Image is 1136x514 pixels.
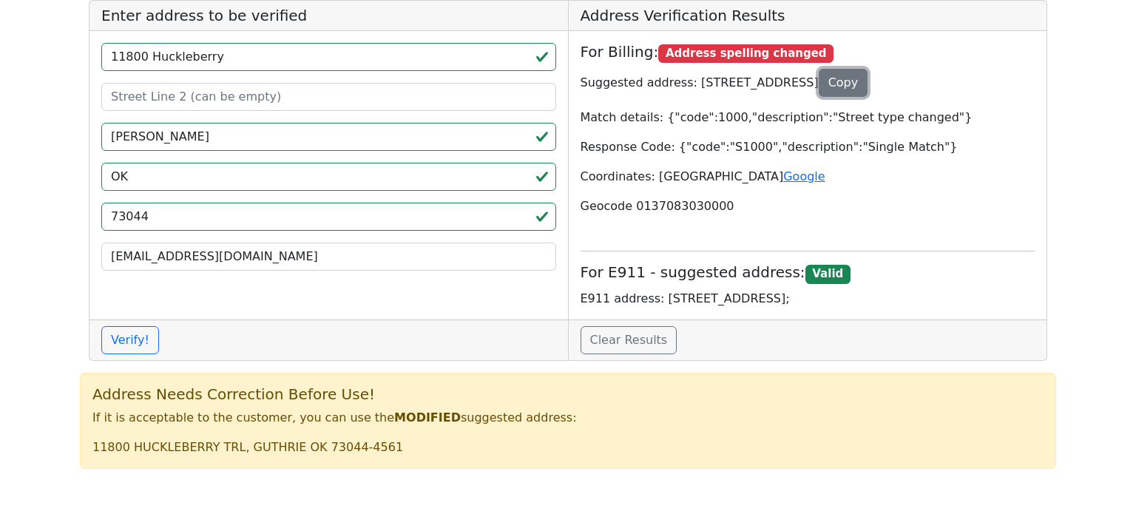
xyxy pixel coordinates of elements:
[92,409,1044,427] p: If it is acceptable to the customer, you can use the suggested address:
[581,263,1035,283] h5: For E911 - suggested address:
[658,44,834,64] span: Address spelling changed
[581,290,1035,308] p: E911 address: [STREET_ADDRESS];
[101,123,556,151] input: City
[581,69,1035,97] p: Suggested address: [STREET_ADDRESS]
[89,1,568,31] h5: Enter address to be verified
[581,43,1035,63] h5: For Billing:
[581,109,1035,126] p: Match details: {"code":1000,"description":"Street type changed"}
[581,138,1035,156] p: Response Code: {"code":"S1000","description":"Single Match"}
[581,168,1035,186] p: Coordinates: [GEOGRAPHIC_DATA]
[101,203,556,231] input: ZIP code 5 or 5+4
[805,265,851,284] span: Valid
[101,83,556,111] input: Street Line 2 (can be empty)
[101,163,556,191] input: 2-Letter State
[92,439,1044,456] p: 11800 HUCKLEBERRY TRL, GUTHRIE OK 73044-4561
[101,326,159,354] button: Verify!
[783,169,825,183] a: Google
[101,43,556,71] input: Street Line 1
[92,385,1044,403] h5: Address Needs Correction Before Use!
[101,243,556,271] input: Your Email
[819,69,868,97] button: Copy
[394,410,461,425] b: MODIFIED
[581,197,1035,215] p: Geocode 0137083030000
[569,1,1047,31] h5: Address Verification Results
[581,326,677,354] a: Clear Results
